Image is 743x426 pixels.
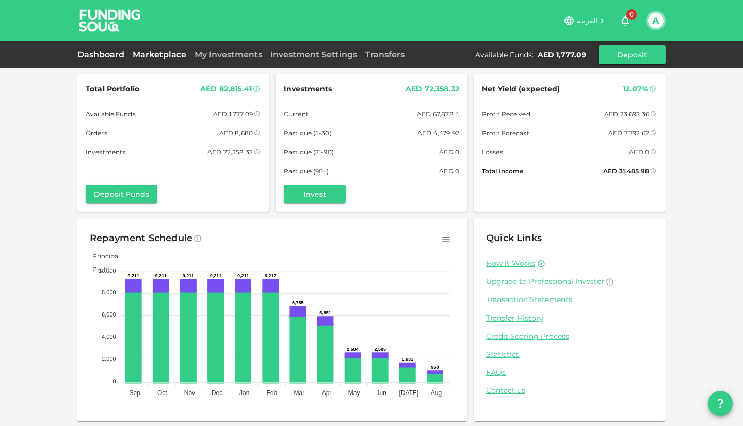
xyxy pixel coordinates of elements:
tspan: Aug [431,389,442,397]
tspan: Jun [377,389,386,397]
span: Profit Received [482,108,530,119]
tspan: 6,000 [102,311,116,318]
span: Past due (31-90) [284,147,334,157]
span: Upgrade to Professional Investor [486,277,605,286]
span: Principal [85,252,120,260]
a: FAQs [486,368,653,377]
button: A [648,13,664,28]
div: AED 0 [629,147,649,157]
div: AED 4,479.92 [417,128,459,138]
div: AED 1,777.09 [538,50,586,60]
div: AED 7,792.62 [608,128,649,138]
a: Credit Scoring Process [486,332,653,341]
div: AED 0 [439,147,459,157]
span: 0 [626,9,637,20]
tspan: Dec [212,389,222,397]
div: AED 1,777.09 [213,108,253,119]
button: 0 [615,10,636,31]
tspan: 8,000 [102,289,116,295]
button: Deposit [599,45,666,64]
a: Marketplace [128,50,190,59]
button: question [708,391,733,416]
span: العربية [577,16,597,25]
a: Upgrade to Professional Investor [486,277,653,287]
div: AED 23,693.36 [604,108,649,119]
span: Profit Forecast [482,128,529,138]
a: Statistics [486,350,653,359]
span: Losses [482,147,503,157]
a: My Investments [190,50,266,59]
button: Invest [284,185,346,203]
tspan: May [348,389,360,397]
tspan: Oct [157,389,167,397]
tspan: Sep [130,389,141,397]
div: AED 82,815.41 [200,83,252,96]
span: Total Income [482,166,523,177]
a: Transfers [361,50,409,59]
tspan: Nov [184,389,195,397]
span: Past due (90+) [284,166,329,177]
div: Repayment Schedule [90,230,192,247]
a: Dashboard [77,50,128,59]
button: Deposit Funds [86,185,157,203]
span: Investments [284,83,332,96]
tspan: 2,000 [102,356,116,362]
div: AED 67,878.4 [417,108,459,119]
tspan: [DATE] [399,389,418,397]
tspan: Mar [294,389,305,397]
div: Available Funds : [475,50,534,60]
div: AED 72,358.32 [406,83,459,96]
tspan: 4,000 [102,334,116,340]
tspan: 10,000 [99,267,116,274]
span: Net Yield (expected) [482,83,560,96]
a: Investment Settings [266,50,361,59]
span: Profit [85,265,110,273]
tspan: Jan [239,389,249,397]
div: AED 72,358.32 [207,147,253,157]
div: 12.07% [623,83,648,96]
span: Investments [86,147,125,157]
span: Past due (5-30) [284,128,332,138]
a: Transfer History [486,313,653,323]
a: Transaction Statements [486,295,653,305]
tspan: Apr [322,389,332,397]
tspan: Feb [266,389,277,397]
div: AED 31,485.98 [603,166,649,177]
a: How it Works [486,259,535,269]
span: Orders [86,128,107,138]
span: Quick Links [486,232,542,244]
tspan: 0 [113,378,116,384]
span: Current [284,108,309,119]
div: AED 8,680 [219,128,253,138]
span: Total Portfolio [86,83,139,96]
span: Available Funds [86,108,136,119]
a: Contact us [486,386,653,396]
div: AED 0 [439,166,459,177]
